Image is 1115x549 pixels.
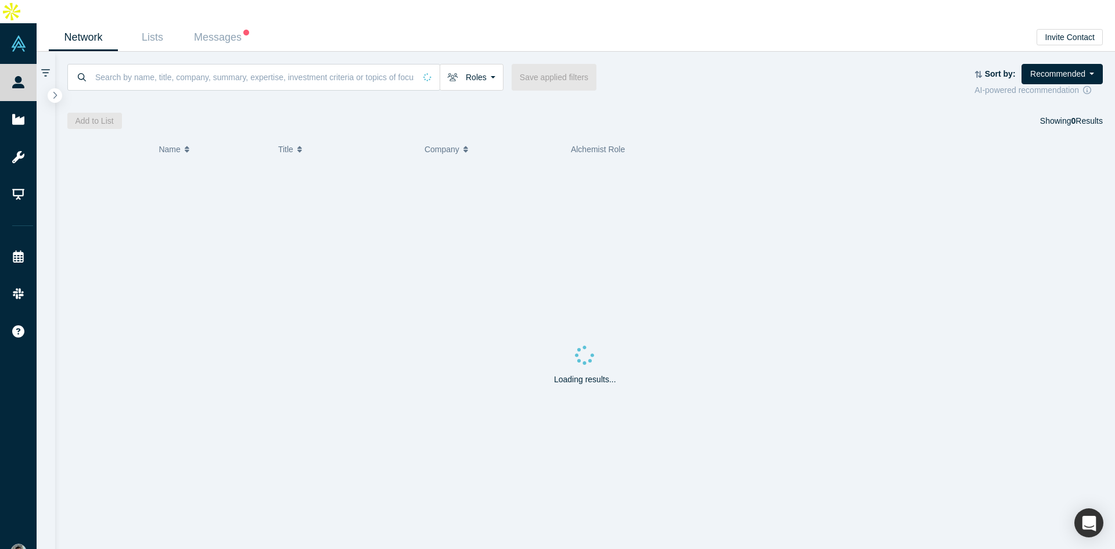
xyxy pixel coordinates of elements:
span: Title [278,137,293,162]
a: Network [49,24,118,51]
input: Search by name, title, company, summary, expertise, investment criteria or topics of focus [94,63,415,91]
button: Title [278,137,412,162]
button: Add to List [67,113,122,129]
div: AI-powered recommendation [974,84,1103,96]
span: Alchemist Role [571,145,625,154]
strong: Sort by: [985,69,1016,78]
button: Save applied filters [512,64,596,91]
span: Name [159,137,180,162]
button: Roles [440,64,503,91]
strong: 0 [1071,116,1076,125]
span: Results [1071,116,1103,125]
img: Alchemist Vault Logo [10,35,27,52]
span: Company [425,137,459,162]
a: Messages [187,24,256,51]
a: Lists [118,24,187,51]
button: Invite Contact [1037,29,1103,45]
button: Recommended [1022,64,1103,84]
button: Company [425,137,559,162]
div: Showing [1040,113,1103,129]
button: Name [159,137,266,162]
p: Loading results... [554,374,616,386]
